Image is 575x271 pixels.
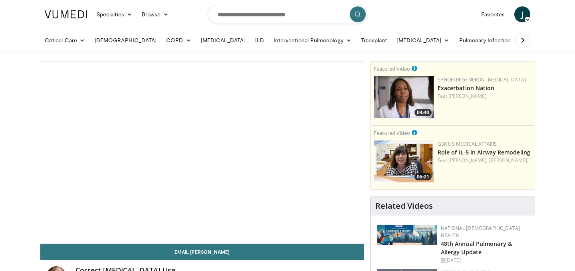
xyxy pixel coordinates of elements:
[40,244,364,260] a: Email [PERSON_NAME]
[476,6,510,22] a: Favorites
[374,140,434,182] a: 06:21
[438,76,526,83] a: Sanofi Regeneron [MEDICAL_DATA]
[441,240,512,256] a: 48th Annual Pulmonary & Allergy Update
[40,62,364,244] video-js: Video Player
[438,93,531,100] div: Feat.
[438,84,495,92] a: Exacerbation Nation
[448,93,486,99] a: [PERSON_NAME]
[374,76,434,118] a: 04:40
[514,6,530,22] a: J
[438,140,497,147] a: GSK US Medical Affairs
[448,157,488,164] a: [PERSON_NAME],
[374,76,434,118] img: f92dcc08-e7a7-4add-ad35-5d3cf068263e.png.150x105_q85_crop-smart_upscale.png
[92,6,137,22] a: Specialties
[441,257,528,264] div: [DATE]
[208,5,367,24] input: Search topics, interventions
[374,129,410,136] small: Featured Video
[438,157,531,164] div: Feat.
[269,32,356,48] a: Interventional Pulmonology
[45,10,87,18] img: VuMedi Logo
[414,109,432,116] span: 04:40
[375,201,433,211] h4: Related Videos
[414,173,432,180] span: 06:21
[356,32,392,48] a: Transplant
[374,140,434,182] img: c5059ee8-8c1c-4b79-af0f-b6fd60368875.png.150x105_q85_crop-smart_upscale.jpg
[374,65,410,72] small: Featured Video
[392,32,454,48] a: [MEDICAL_DATA]
[40,32,90,48] a: Critical Care
[90,32,161,48] a: [DEMOGRAPHIC_DATA]
[441,225,520,239] a: National [DEMOGRAPHIC_DATA] Health
[489,157,527,164] a: [PERSON_NAME]
[196,32,250,48] a: [MEDICAL_DATA]
[377,225,437,245] img: b90f5d12-84c1-472e-b843-5cad6c7ef911.jpg.150x105_q85_autocrop_double_scale_upscale_version-0.2.jpg
[137,6,174,22] a: Browse
[250,32,269,48] a: ILD
[161,32,196,48] a: COPD
[454,32,523,48] a: Pulmonary Infection
[438,148,530,156] a: Role of IL-5 in Airway Remodeling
